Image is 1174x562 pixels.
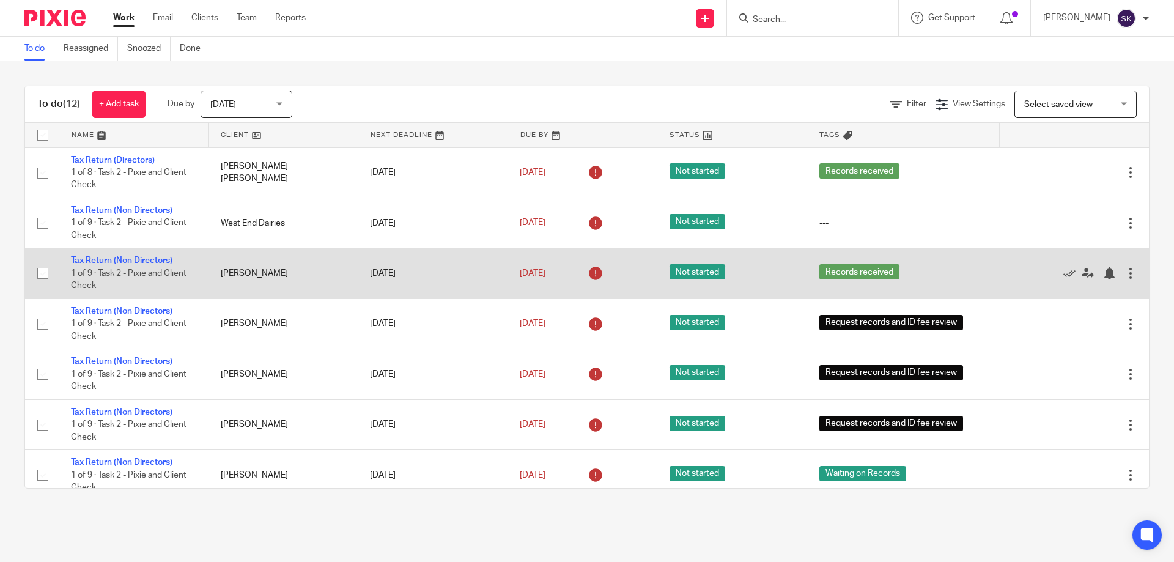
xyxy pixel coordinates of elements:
[819,466,906,481] span: Waiting on Records
[71,420,186,442] span: 1 of 9 · Task 2 - Pixie and Client Check
[520,420,545,429] span: [DATE]
[209,450,358,500] td: [PERSON_NAME]
[153,12,173,24] a: Email
[24,10,86,26] img: Pixie
[209,399,358,449] td: [PERSON_NAME]
[819,163,899,179] span: Records received
[209,198,358,248] td: West End Dairies
[670,466,725,481] span: Not started
[520,471,545,479] span: [DATE]
[71,168,186,190] span: 1 of 8 · Task 2 - Pixie and Client Check
[819,365,963,380] span: Request records and ID fee review
[358,349,508,399] td: [DATE]
[71,219,186,240] span: 1 of 9 · Task 2 - Pixie and Client Check
[520,319,545,328] span: [DATE]
[358,198,508,248] td: [DATE]
[71,319,186,341] span: 1 of 9 · Task 2 - Pixie and Client Check
[209,298,358,349] td: [PERSON_NAME]
[71,256,172,265] a: Tax Return (Non Directors)
[1043,12,1110,24] p: [PERSON_NAME]
[953,100,1005,108] span: View Settings
[127,37,171,61] a: Snoozed
[670,416,725,431] span: Not started
[71,471,186,492] span: 1 of 9 · Task 2 - Pixie and Client Check
[63,99,80,109] span: (12)
[358,399,508,449] td: [DATE]
[210,100,236,109] span: [DATE]
[1063,267,1082,279] a: Mark as done
[71,307,172,316] a: Tax Return (Non Directors)
[358,450,508,500] td: [DATE]
[520,219,545,227] span: [DATE]
[24,37,54,61] a: To do
[71,206,172,215] a: Tax Return (Non Directors)
[358,147,508,198] td: [DATE]
[670,315,725,330] span: Not started
[209,349,358,399] td: [PERSON_NAME]
[191,12,218,24] a: Clients
[64,37,118,61] a: Reassigned
[819,416,963,431] span: Request records and ID fee review
[180,37,210,61] a: Done
[520,269,545,278] span: [DATE]
[1024,100,1093,109] span: Select saved view
[358,298,508,349] td: [DATE]
[168,98,194,110] p: Due by
[670,264,725,279] span: Not started
[92,91,146,118] a: + Add task
[71,357,172,366] a: Tax Return (Non Directors)
[670,214,725,229] span: Not started
[71,370,186,391] span: 1 of 9 · Task 2 - Pixie and Client Check
[819,264,899,279] span: Records received
[209,248,358,298] td: [PERSON_NAME]
[928,13,975,22] span: Get Support
[1117,9,1136,28] img: svg%3E
[819,315,963,330] span: Request records and ID fee review
[670,163,725,179] span: Not started
[907,100,926,108] span: Filter
[819,217,988,229] div: ---
[358,248,508,298] td: [DATE]
[520,168,545,177] span: [DATE]
[670,365,725,380] span: Not started
[209,147,358,198] td: [PERSON_NAME] [PERSON_NAME]
[113,12,135,24] a: Work
[275,12,306,24] a: Reports
[71,458,172,467] a: Tax Return (Non Directors)
[71,408,172,416] a: Tax Return (Non Directors)
[520,370,545,379] span: [DATE]
[819,131,840,138] span: Tags
[751,15,862,26] input: Search
[237,12,257,24] a: Team
[37,98,80,111] h1: To do
[71,269,186,290] span: 1 of 9 · Task 2 - Pixie and Client Check
[71,156,155,165] a: Tax Return (Directors)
